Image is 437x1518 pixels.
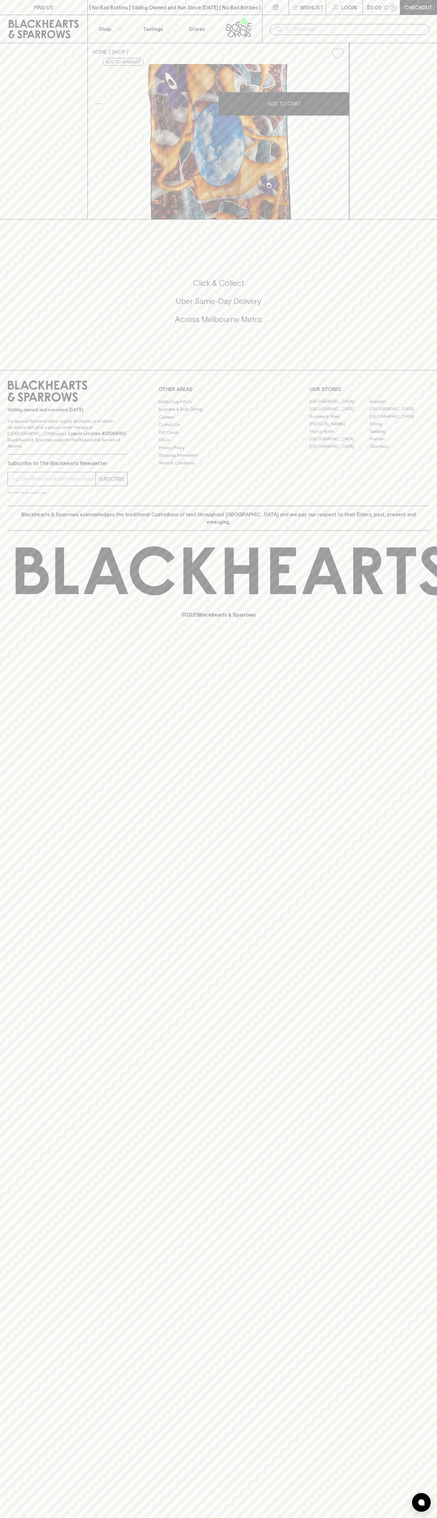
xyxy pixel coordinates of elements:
[98,475,125,483] p: SUBSCRIBE
[7,253,430,358] div: Call to action block
[103,58,144,66] button: Add to wishlist
[7,407,127,413] p: Sibling owned and run since [DATE]
[112,49,125,55] a: SHOP
[300,4,324,11] p: Wishlist
[159,398,279,405] a: Bottle Drop FAQ's
[310,385,430,393] p: OUR STORES
[7,314,430,325] h5: Across Melbourne Metro
[189,25,205,33] p: Stores
[12,474,96,484] input: e.g. jane@blackheartsandsparrows.com.au
[175,15,219,43] a: Stores
[159,452,279,459] a: Shipping Information
[143,25,163,33] p: Tastings
[131,15,175,43] a: Tastings
[310,420,370,428] a: [PERSON_NAME]
[370,413,430,420] a: [GEOGRAPHIC_DATA]
[310,398,370,405] a: [GEOGRAPHIC_DATA]
[68,431,126,436] strong: Liquor License #32064953
[159,436,279,444] a: FAQ's
[34,4,53,11] p: FIND US
[99,25,111,33] p: Shop
[370,428,430,435] a: Geelong
[7,278,430,288] h5: Click & Collect
[12,511,425,526] p: Blackhearts & Sparrows acknowledges the traditional Custodians of land throughout [GEOGRAPHIC_DAT...
[285,24,425,34] input: Try "Pinot noir"
[88,15,132,43] button: Shop
[159,385,279,393] p: OTHER AREAS
[7,459,127,467] p: Subscribe to The Blackhearts Newsletter
[370,435,430,443] a: Prahran
[310,413,370,420] a: Brunswick West
[93,49,107,55] a: HOME
[88,64,349,219] img: PAM-Picnic.jpg
[159,429,279,436] a: Gift Cards
[96,472,127,486] button: SUBSCRIBE
[310,428,370,435] a: Fitzroy North
[370,443,430,450] a: Thornbury
[370,420,430,428] a: Fitzroy
[329,46,346,62] button: Add to wishlist
[367,4,382,11] p: $0.00
[7,296,430,306] h5: Uber Same-Day Delivery
[418,1499,425,1506] img: bubble-icon
[310,443,370,450] a: [GEOGRAPHIC_DATA]
[159,406,279,413] a: Business & Bulk Gifting
[370,405,430,413] a: [GEOGRAPHIC_DATA]
[392,6,395,9] p: 0
[159,421,279,429] a: Contact Us
[159,413,279,421] a: Careers
[405,4,433,11] p: Checkout
[310,435,370,443] a: [GEOGRAPHIC_DATA]
[341,4,357,11] p: Login
[7,418,127,449] p: It is against the law to sell or supply alcohol to, or to obtain alcohol on behalf of a person un...
[7,489,127,496] p: We will never spam you
[267,100,301,107] p: ADD TO CART
[159,459,279,467] a: Terms & Conditions
[310,405,370,413] a: [GEOGRAPHIC_DATA]
[370,398,430,405] a: Braddon
[159,444,279,451] a: Privacy Policy
[219,92,349,116] button: ADD TO CART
